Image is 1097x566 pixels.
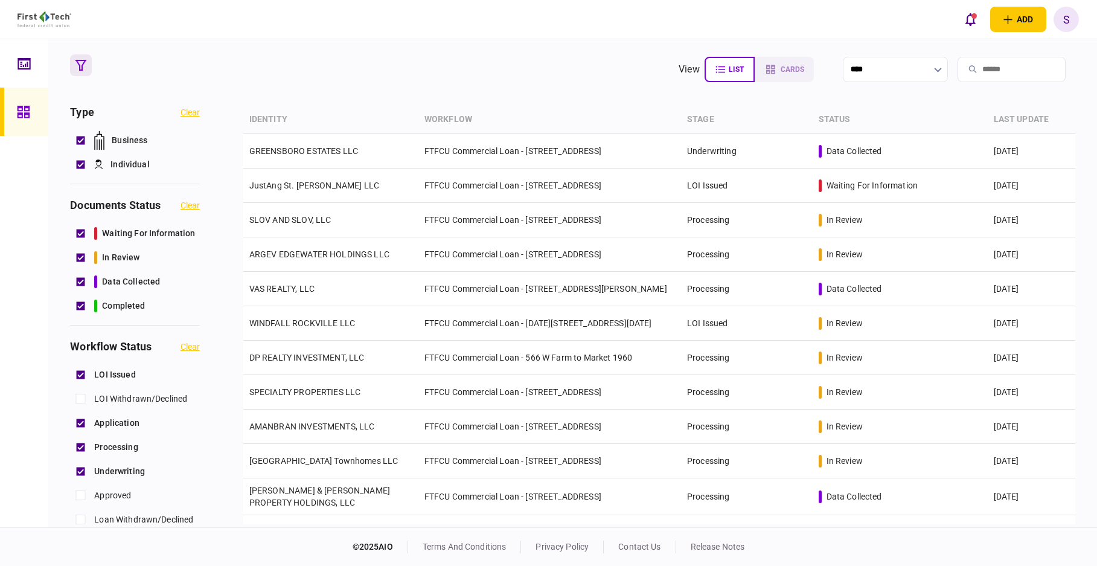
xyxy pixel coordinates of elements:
td: FTFCU Commercial Loan - [STREET_ADDRESS] [418,444,681,478]
span: data collected [102,275,160,288]
div: in review [827,248,863,260]
td: [DATE] [988,515,1075,550]
td: Processing [681,375,813,410]
span: Processing [94,441,138,454]
span: Business [112,134,147,147]
div: in review [827,386,863,398]
span: LOI Withdrawn/Declined [94,393,187,405]
th: identity [243,106,418,134]
span: Approved [94,489,131,502]
td: Processing [681,341,813,375]
td: [DATE] [988,375,1075,410]
td: LOI Issued [681,169,813,203]
span: LOI Issued [94,368,135,381]
div: in review [827,352,863,364]
button: open notifications list [958,7,983,32]
td: FTFCU Commercial Loan - [STREET_ADDRESS] [418,237,681,272]
h3: Type [70,107,94,118]
button: clear [181,108,200,117]
span: Underwriting [94,465,145,478]
td: [DATE] [988,410,1075,444]
td: FTFCU Commercial Loan - [STREET_ADDRESS] [418,134,681,169]
td: Processing [681,203,813,237]
div: in review [827,420,863,433]
a: SPECIALTY PROPERTIES LLC [249,387,361,397]
td: Processing [681,410,813,444]
td: FTFCU Commercial Loan - [STREET_ADDRESS][PERSON_NAME] [418,272,681,306]
a: DP REALTY INVESTMENT, LLC [249,353,365,362]
td: FTFCU Commercial Loan - [STREET_ADDRESS] [418,169,681,203]
div: waiting for information [827,179,918,191]
span: cards [781,65,804,74]
a: release notes [691,542,745,552]
button: clear [181,201,200,210]
a: privacy policy [536,542,589,552]
td: FTFCU Commercial Loan - [STREET_ADDRESS] [418,375,681,410]
a: ARGEV EDGEWATER HOLDINGS LLC [249,249,389,259]
td: [DATE] [988,169,1075,203]
span: Application [94,417,139,429]
a: contact us [618,542,660,552]
th: workflow [418,106,681,134]
h3: documents status [70,200,161,211]
a: WINDFALL ROCKVILLE LLC [249,318,355,328]
td: [DATE] [988,478,1075,515]
td: [DATE] [988,272,1075,306]
span: Loan Withdrawn/Declined [94,513,193,526]
img: client company logo [18,11,71,27]
td: FTFCU Commercial Loan - [STREET_ADDRESS] [418,478,681,515]
div: in review [827,317,863,329]
a: VAS REALTY, LLC [249,284,315,294]
td: [DATE] [988,341,1075,375]
td: LOI Issued [681,515,813,550]
td: LOI Issued [681,306,813,341]
button: clear [181,342,200,352]
th: status [813,106,988,134]
a: SLOV AND SLOV, LLC [249,215,331,225]
div: view [679,62,700,77]
div: data collected [827,490,882,503]
a: terms and conditions [423,542,507,552]
span: waiting for information [102,227,195,240]
th: last update [988,106,1075,134]
a: GREENSBORO ESTATES LLC [249,146,358,156]
td: [DATE] [988,237,1075,272]
span: completed [102,300,145,312]
span: list [729,65,744,74]
div: in review [827,214,863,226]
td: Underwriting [681,134,813,169]
td: Processing [681,237,813,272]
td: FTFCU Commercial Loan - [STREET_ADDRESS] [418,203,681,237]
td: Processing [681,272,813,306]
div: data collected [827,283,882,295]
div: in review [827,455,863,467]
td: FTFCU Commercial Loan - 566 W Farm to Market 1960 [418,341,681,375]
td: FTFCU Commercial Loan - [STREET_ADDRESS] [418,410,681,444]
a: AMANBRAN INVESTMENTS, LLC [249,422,375,431]
h3: workflow status [70,341,152,352]
td: FTFCU Commercial Loan - [DATE][STREET_ADDRESS][DATE] [418,306,681,341]
button: cards [755,57,814,82]
td: [DATE] [988,134,1075,169]
td: [DATE] [988,203,1075,237]
th: stage [681,106,813,134]
td: FTFCU Commercial Loan - [STREET_ADDRESS][PERSON_NAME] [418,515,681,550]
td: [DATE] [988,444,1075,478]
button: open adding identity options [990,7,1046,32]
a: [GEOGRAPHIC_DATA] Townhomes LLC [249,456,398,466]
span: in review [102,251,139,264]
td: [DATE] [988,306,1075,341]
a: JustAng St. [PERSON_NAME] LLC [249,181,379,190]
button: list [705,57,755,82]
td: Processing [681,444,813,478]
button: S [1054,7,1079,32]
a: [PERSON_NAME] & [PERSON_NAME] PROPERTY HOLDINGS, LLC [249,486,390,507]
div: data collected [827,145,882,157]
span: Individual [110,158,149,171]
div: © 2025 AIO [353,541,408,553]
td: Processing [681,478,813,515]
